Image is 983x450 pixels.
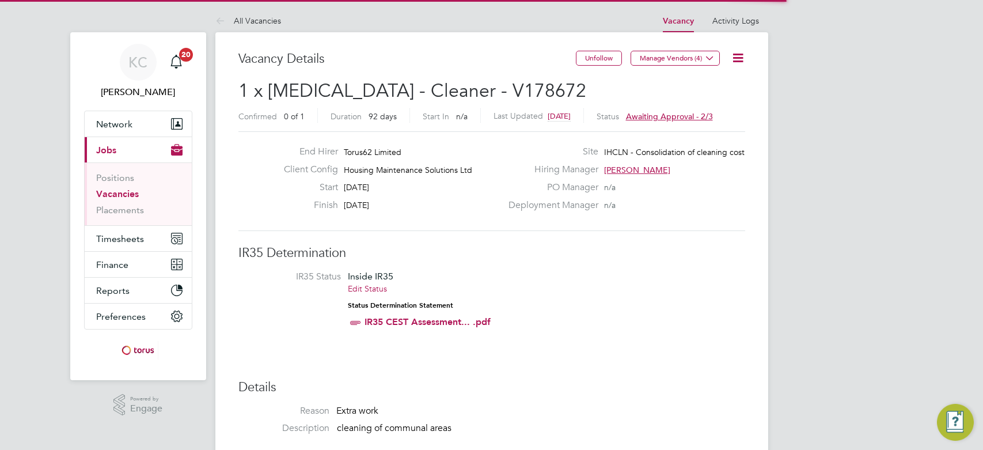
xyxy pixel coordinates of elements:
[502,181,598,194] label: PO Manager
[548,111,571,121] span: [DATE]
[85,137,192,162] button: Jobs
[96,259,128,270] span: Finance
[712,16,759,26] a: Activity Logs
[238,111,277,122] label: Confirmed
[502,199,598,211] label: Deployment Manager
[238,422,329,434] label: Description
[275,181,338,194] label: Start
[494,111,543,121] label: Last Updated
[85,252,192,277] button: Finance
[96,311,146,322] span: Preferences
[337,422,745,434] p: cleaning of communal areas
[117,341,158,360] img: torus-logo-retina.png
[344,147,401,157] span: Torus62 Limited
[631,51,720,66] button: Manage Vendors (4)
[250,271,341,283] label: IR35 Status
[937,404,974,441] button: Engage Resource Center
[238,80,586,102] span: 1 x [MEDICAL_DATA] - Cleaner - V178672
[215,16,281,26] a: All Vacancies
[626,111,713,122] span: Awaiting approval - 2/3
[84,85,192,99] span: Kirsty Coburn
[85,226,192,251] button: Timesheets
[576,51,622,66] button: Unfollow
[96,285,130,296] span: Reports
[238,245,745,262] h3: IR35 Determination
[369,111,397,122] span: 92 days
[85,162,192,225] div: Jobs
[165,44,188,81] a: 20
[96,145,116,156] span: Jobs
[344,200,369,210] span: [DATE]
[84,341,192,360] a: Go to home page
[348,271,393,282] span: Inside IR35
[96,205,144,215] a: Placements
[128,55,147,70] span: KC
[275,164,338,176] label: Client Config
[663,16,694,26] a: Vacancy
[70,32,206,380] nav: Main navigation
[85,111,192,137] button: Network
[113,394,162,416] a: Powered byEngage
[238,379,745,396] h3: Details
[130,404,162,414] span: Engage
[423,111,449,122] label: Start In
[344,182,369,192] span: [DATE]
[96,172,134,183] a: Positions
[604,165,670,175] span: [PERSON_NAME]
[284,111,305,122] span: 0 of 1
[85,278,192,303] button: Reports
[502,146,598,158] label: Site
[238,51,576,67] h3: Vacancy Details
[85,304,192,329] button: Preferences
[365,316,491,327] a: IR35 CEST Assessment... .pdf
[331,111,362,122] label: Duration
[604,182,616,192] span: n/a
[344,165,472,175] span: Housing Maintenance Solutions Ltd
[336,405,378,417] span: Extra work
[597,111,619,122] label: Status
[604,147,745,157] span: IHCLN - Consolidation of cleaning cost
[502,164,598,176] label: Hiring Manager
[130,394,162,404] span: Powered by
[348,301,453,309] strong: Status Determination Statement
[604,200,616,210] span: n/a
[456,111,468,122] span: n/a
[275,199,338,211] label: Finish
[275,146,338,158] label: End Hirer
[96,233,144,244] span: Timesheets
[84,44,192,99] a: KC[PERSON_NAME]
[348,283,387,294] a: Edit Status
[96,119,132,130] span: Network
[179,48,193,62] span: 20
[238,405,329,417] label: Reason
[96,188,139,199] a: Vacancies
